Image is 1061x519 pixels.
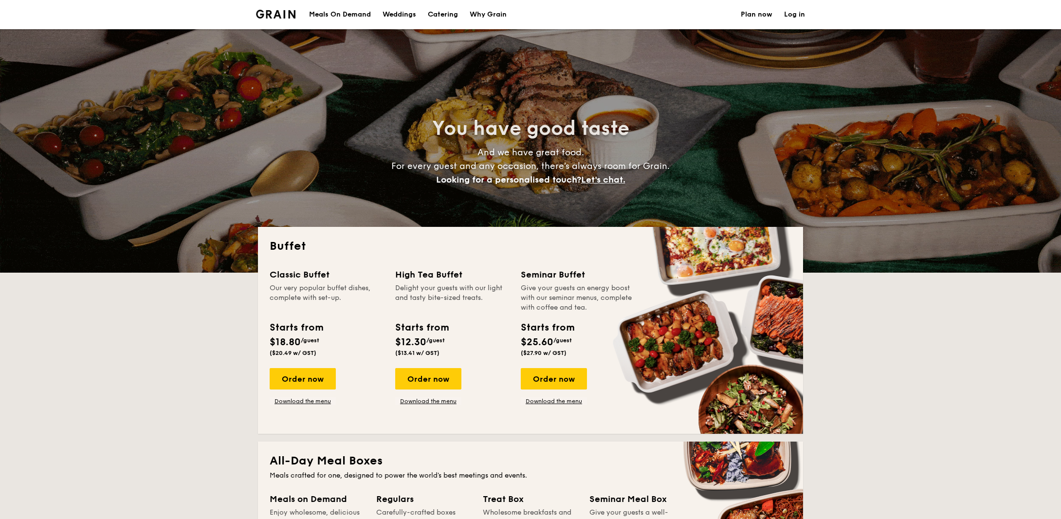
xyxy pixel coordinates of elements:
a: Download the menu [521,397,587,405]
div: Delight your guests with our light and tasty bite-sized treats. [395,283,509,313]
div: Starts from [521,320,574,335]
div: Regulars [376,492,471,506]
div: Our very popular buffet dishes, complete with set-up. [270,283,384,313]
div: Order now [395,368,461,389]
a: Logotype [256,10,295,19]
span: ($27.90 w/ GST) [521,350,567,356]
div: Meals on Demand [270,492,365,506]
img: Grain [256,10,295,19]
div: Order now [521,368,587,389]
div: Treat Box [483,492,578,506]
a: Download the menu [270,397,336,405]
div: Seminar Meal Box [589,492,684,506]
span: /guest [301,337,319,344]
a: Download the menu [395,397,461,405]
span: $18.80 [270,336,301,348]
div: Classic Buffet [270,268,384,281]
span: /guest [426,337,445,344]
span: Let's chat. [581,174,625,185]
span: /guest [553,337,572,344]
div: Meals crafted for one, designed to power the world's best meetings and events. [270,471,791,481]
span: $12.30 [395,336,426,348]
div: Starts from [395,320,448,335]
div: Order now [270,368,336,389]
h2: All-Day Meal Boxes [270,453,791,469]
div: High Tea Buffet [395,268,509,281]
h2: Buffet [270,239,791,254]
span: ($13.41 w/ GST) [395,350,439,356]
span: $25.60 [521,336,553,348]
span: ($20.49 w/ GST) [270,350,316,356]
div: Starts from [270,320,323,335]
div: Seminar Buffet [521,268,635,281]
div: Give your guests an energy boost with our seminar menus, complete with coffee and tea. [521,283,635,313]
